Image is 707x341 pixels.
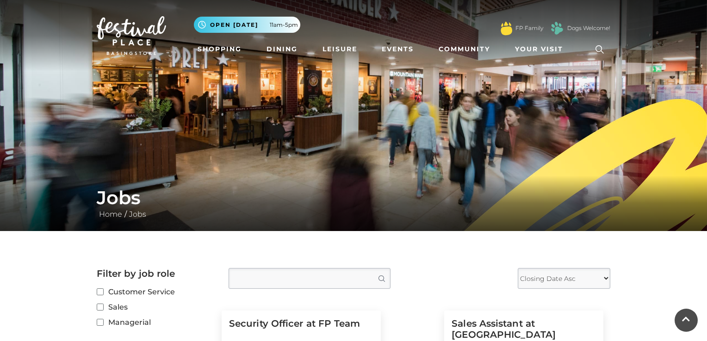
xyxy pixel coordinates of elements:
a: Community [435,41,494,58]
a: Events [378,41,417,58]
label: Managerial [97,317,215,328]
a: Your Visit [511,41,571,58]
a: Dining [263,41,301,58]
h1: Jobs [97,187,610,209]
label: Sales [97,301,215,313]
span: Open [DATE] [210,21,258,29]
a: Home [97,210,124,219]
label: Customer Service [97,286,215,298]
div: / [90,187,617,220]
button: Open [DATE] 11am-5pm [194,17,300,33]
span: Your Visit [515,44,563,54]
a: Leisure [319,41,361,58]
a: FP Family [515,24,543,32]
a: Shopping [194,41,245,58]
span: 11am-5pm [270,21,298,29]
h2: Filter by job role [97,268,215,279]
img: Festival Place Logo [97,16,166,55]
a: Dogs Welcome! [567,24,610,32]
a: Jobs [127,210,149,219]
